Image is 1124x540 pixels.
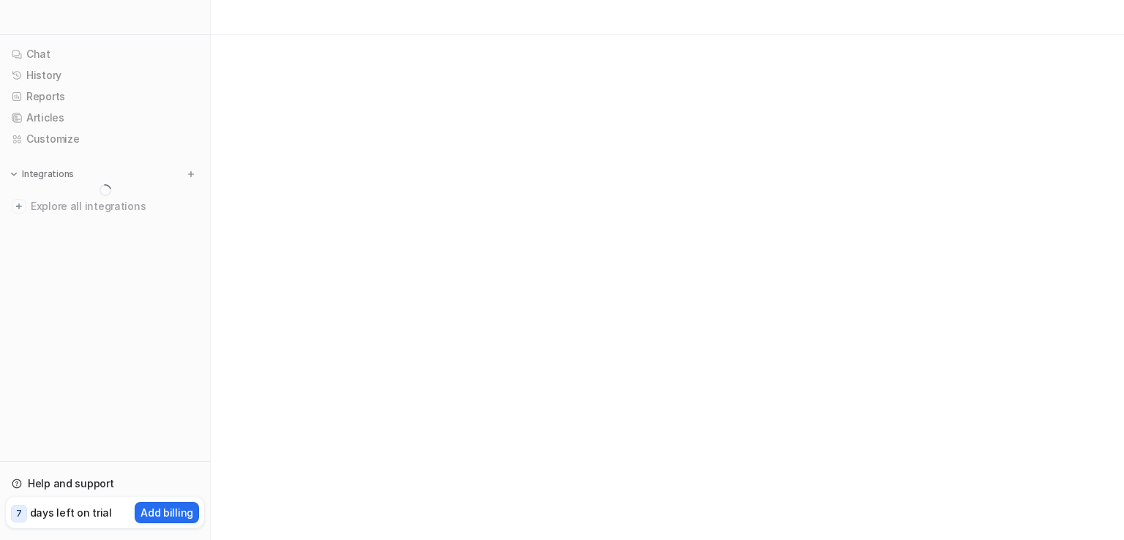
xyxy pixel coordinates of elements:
span: Explore all integrations [31,195,198,218]
a: Help and support [6,473,204,494]
a: Chat [6,44,204,64]
p: Integrations [22,168,74,180]
img: expand menu [9,169,19,179]
a: Reports [6,86,204,107]
img: explore all integrations [12,199,26,214]
a: Articles [6,108,204,128]
a: History [6,65,204,86]
p: Add billing [140,505,193,520]
a: Explore all integrations [6,196,204,217]
button: Integrations [6,167,78,181]
button: Add billing [135,502,199,523]
p: days left on trial [30,505,112,520]
img: menu_add.svg [186,169,196,179]
a: Customize [6,129,204,149]
p: 7 [16,507,22,520]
